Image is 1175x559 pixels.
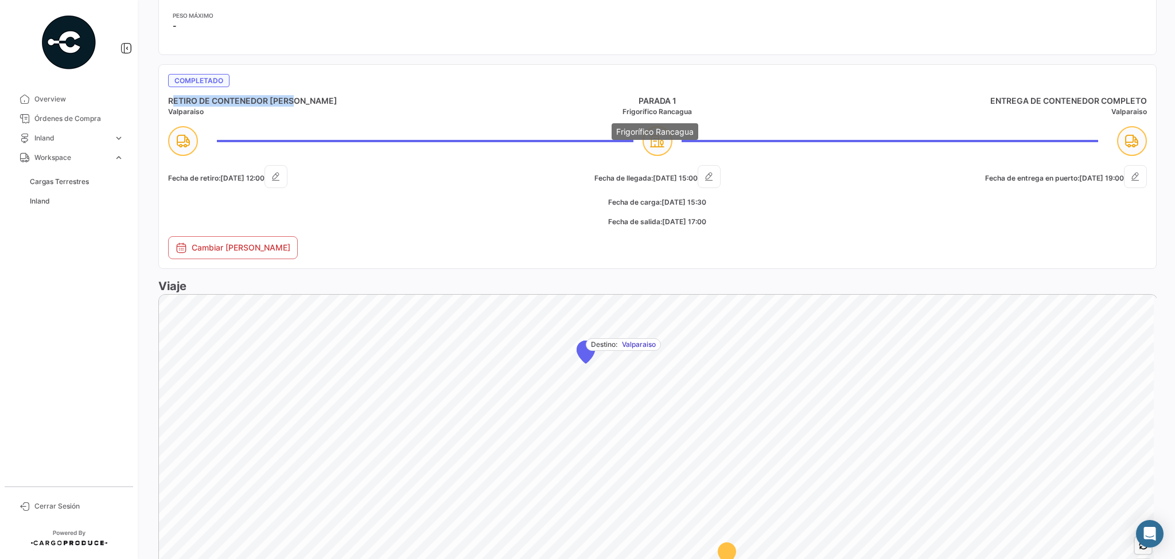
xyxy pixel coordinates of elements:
[25,173,129,190] a: Cargas Terrestres
[30,196,50,206] span: Inland
[591,339,617,350] span: Destino:
[653,174,698,182] span: [DATE] 15:00
[34,501,124,511] span: Cerrar Sesión
[168,165,495,188] h5: Fecha de retiro:
[168,74,229,87] span: Completado
[168,95,495,107] h4: RETIRO DE CONTENEDOR [PERSON_NAME]
[173,11,490,20] app-card-info-title: Peso máximo
[495,197,821,208] h5: Fecha de carga:
[173,20,177,32] span: -
[495,165,821,188] h5: Fecha de llegada:
[220,174,264,182] span: [DATE] 12:00
[662,198,706,206] span: [DATE] 15:30
[495,217,821,227] h5: Fecha de salida:
[34,133,109,143] span: Inland
[612,123,698,140] div: Frigorífico Rancagua
[114,133,124,143] span: expand_more
[662,217,706,226] span: [DATE] 17:00
[577,341,595,363] div: Map marker
[1079,174,1124,182] span: [DATE] 19:00
[495,107,821,117] h5: Frigorífico Rancagua
[114,153,124,163] span: expand_more
[158,278,1157,294] h3: Viaje
[34,94,124,104] span: Overview
[34,114,124,124] span: Órdenes de Compra
[168,107,495,117] h5: Valparaiso
[34,153,109,163] span: Workspace
[495,95,821,107] h4: PARADA 1
[25,193,129,210] a: Inland
[9,89,129,109] a: Overview
[40,14,98,71] img: powered-by.png
[820,95,1147,107] h4: ENTREGA DE CONTENEDOR COMPLETO
[622,339,656,350] span: Valparaiso
[168,236,298,259] button: Cambiar [PERSON_NAME]
[820,107,1147,117] h5: Valparaiso
[1136,520,1164,548] div: Abrir Intercom Messenger
[820,165,1147,188] h5: Fecha de entrega en puerto:
[30,177,89,187] span: Cargas Terrestres
[9,109,129,128] a: Órdenes de Compra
